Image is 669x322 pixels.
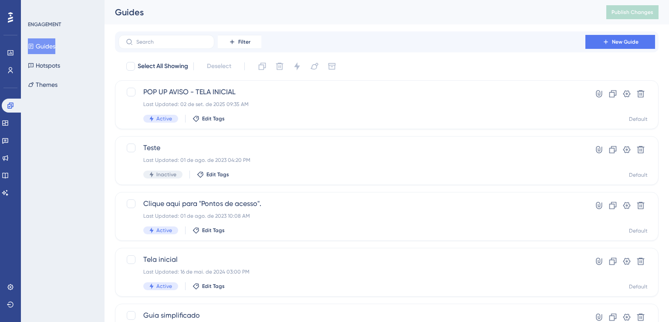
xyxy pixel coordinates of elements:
[143,157,561,164] div: Last Updated: 01 de ago. de 2023 04:20 PM
[612,38,639,45] span: New Guide
[207,61,231,72] span: Deselect
[206,171,229,178] span: Edit Tags
[629,227,648,234] div: Default
[143,199,561,209] span: Clique aqui para "Pontos de acesso".
[197,171,229,178] button: Edit Tags
[199,58,239,74] button: Deselect
[143,310,561,321] span: Guia simplificado
[585,35,655,49] button: New Guide
[629,116,648,123] div: Default
[143,254,561,265] span: Tela inicial
[143,87,561,97] span: POP UP AVISO - TELA INICIAL
[218,35,261,49] button: Filter
[143,101,561,108] div: Last Updated: 02 de set. de 2025 09:35 AM
[156,227,172,234] span: Active
[28,38,55,54] button: Guides
[629,171,648,178] div: Default
[156,115,172,122] span: Active
[156,283,172,290] span: Active
[156,171,176,178] span: Inactive
[612,9,653,16] span: Publish Changes
[143,212,561,219] div: Last Updated: 01 de ago. de 2023 10:08 AM
[143,143,561,153] span: Teste
[202,283,225,290] span: Edit Tags
[238,38,250,45] span: Filter
[28,77,57,92] button: Themes
[143,268,561,275] div: Last Updated: 16 de mai. de 2024 03:00 PM
[606,5,659,19] button: Publish Changes
[193,115,225,122] button: Edit Tags
[138,61,188,72] span: Select All Showing
[193,283,225,290] button: Edit Tags
[202,115,225,122] span: Edit Tags
[193,227,225,234] button: Edit Tags
[202,227,225,234] span: Edit Tags
[629,283,648,290] div: Default
[28,58,60,73] button: Hotspots
[136,39,207,45] input: Search
[28,21,61,28] div: ENGAGEMENT
[115,6,585,18] div: Guides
